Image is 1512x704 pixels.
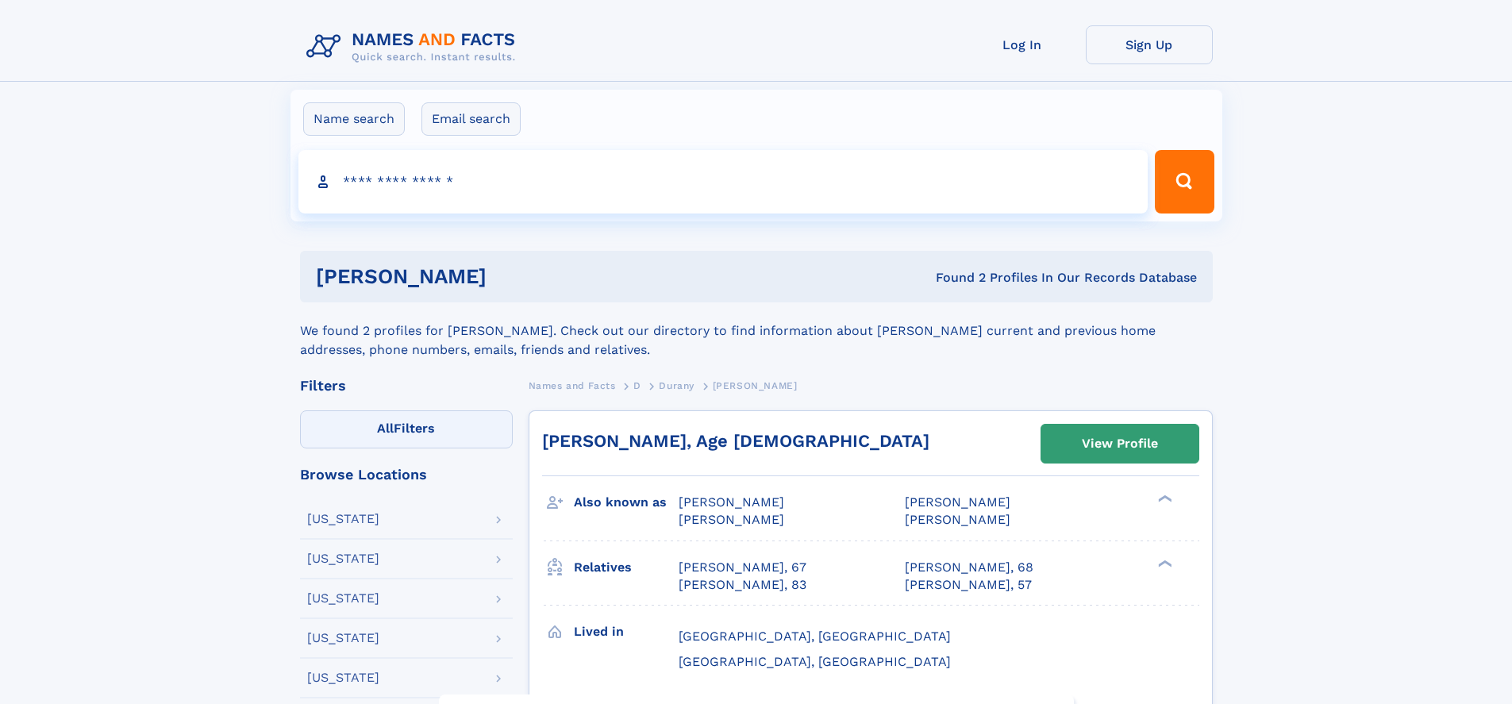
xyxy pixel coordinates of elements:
[1154,558,1173,568] div: ❯
[421,102,521,136] label: Email search
[300,25,529,68] img: Logo Names and Facts
[574,554,679,581] h3: Relatives
[1154,494,1173,504] div: ❯
[959,25,1086,64] a: Log In
[529,375,616,395] a: Names and Facts
[1041,425,1198,463] a: View Profile
[307,513,379,525] div: [US_STATE]
[542,431,929,451] a: [PERSON_NAME], Age [DEMOGRAPHIC_DATA]
[679,576,806,594] a: [PERSON_NAME], 83
[574,489,679,516] h3: Also known as
[679,559,806,576] a: [PERSON_NAME], 67
[300,302,1213,360] div: We found 2 profiles for [PERSON_NAME]. Check out our directory to find information about [PERSON_...
[679,629,951,644] span: [GEOGRAPHIC_DATA], [GEOGRAPHIC_DATA]
[659,380,694,391] span: Durany
[307,552,379,565] div: [US_STATE]
[633,375,641,395] a: D
[377,421,394,436] span: All
[316,267,711,287] h1: [PERSON_NAME]
[300,410,513,448] label: Filters
[300,379,513,393] div: Filters
[307,592,379,605] div: [US_STATE]
[711,269,1197,287] div: Found 2 Profiles In Our Records Database
[679,494,784,510] span: [PERSON_NAME]
[1155,150,1214,214] button: Search Button
[713,380,798,391] span: [PERSON_NAME]
[1082,425,1158,462] div: View Profile
[905,512,1010,527] span: [PERSON_NAME]
[300,467,513,482] div: Browse Locations
[679,654,951,669] span: [GEOGRAPHIC_DATA], [GEOGRAPHIC_DATA]
[905,576,1032,594] a: [PERSON_NAME], 57
[633,380,641,391] span: D
[574,618,679,645] h3: Lived in
[905,559,1033,576] a: [PERSON_NAME], 68
[307,671,379,684] div: [US_STATE]
[905,494,1010,510] span: [PERSON_NAME]
[307,632,379,644] div: [US_STATE]
[1086,25,1213,64] a: Sign Up
[659,375,694,395] a: Durany
[679,512,784,527] span: [PERSON_NAME]
[298,150,1148,214] input: search input
[303,102,405,136] label: Name search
